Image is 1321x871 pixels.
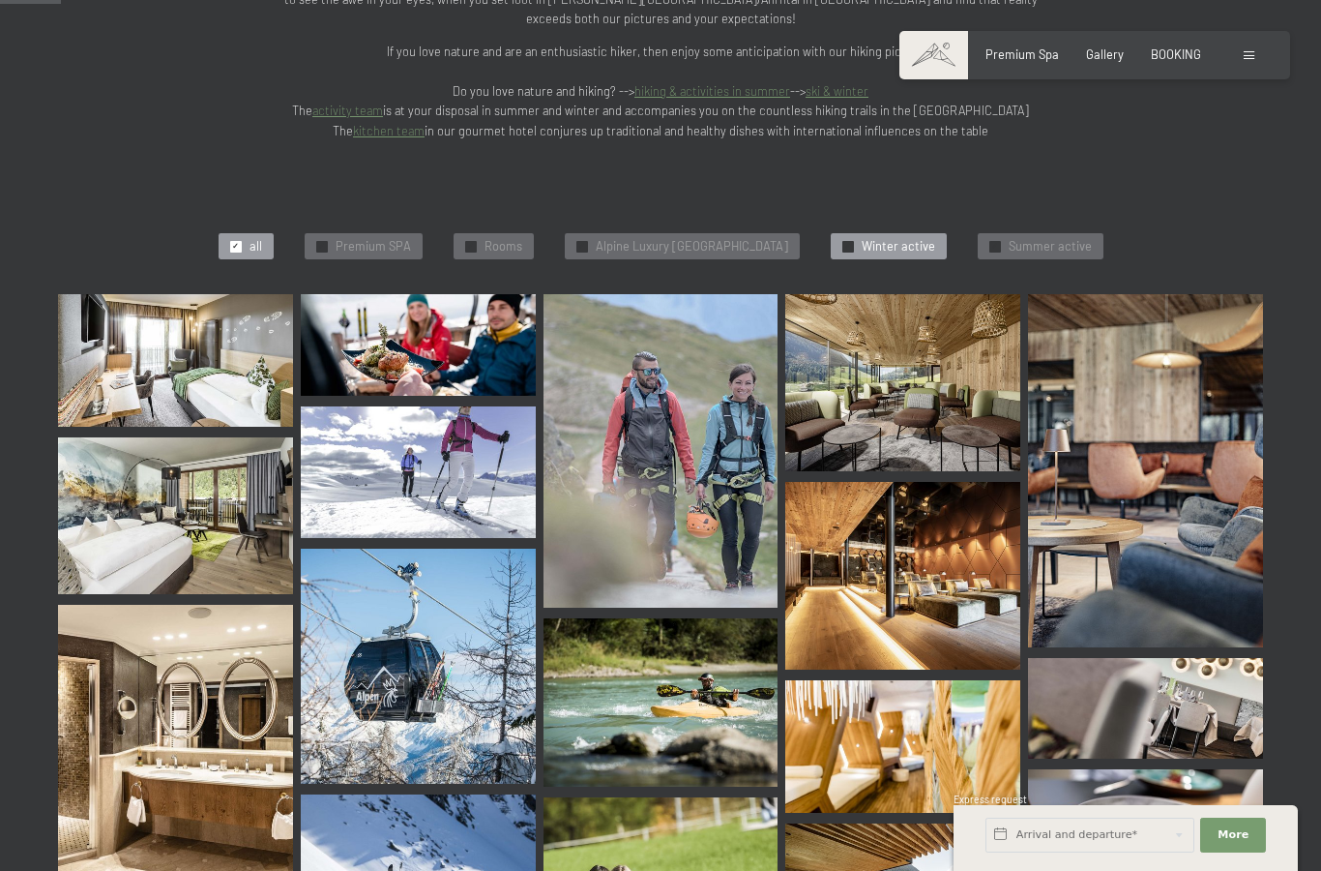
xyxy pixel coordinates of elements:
span: Winter active [862,238,935,255]
a: activity team [312,103,383,118]
a: Gallery [1086,46,1124,62]
span: More [1218,827,1248,843]
img: [Translate to Englisch:] [785,294,1020,470]
span: Premium SPA [336,238,411,255]
span: all [250,238,262,255]
img: Gallery – our hotel in Valle Aurina, in Italy [301,294,536,395]
button: More [1200,818,1266,853]
span: ✓ [844,241,851,252]
span: ✓ [991,241,998,252]
a: ski & winter [806,83,868,99]
img: Gallery – our hotel in Valle Aurina, in Italy [58,294,293,427]
span: Express request [954,794,1027,805]
img: Gallery – our hotel in Valle Aurina, in Italy [301,406,536,539]
a: hiking & activities in summer [634,83,790,99]
img: Gallery – our hotel in Valle Aurina, in Italy [543,294,778,608]
span: Summer active [1009,238,1092,255]
img: [Translate to Englisch:] [1028,294,1263,646]
img: Gallery – our hotel in Valle Aurina, in Italy [301,549,536,784]
img: Gallery – our hotel in Valle Aurina, in Italy [58,437,293,594]
span: ✓ [318,241,325,252]
img: Gallery – our hotel in Valle Aurina, in Italy [785,482,1020,670]
a: BOOKING [1151,46,1201,62]
img: Gallery – our hotel in Valle Aurina, in Italy [785,680,1020,813]
span: Alpine Luxury [GEOGRAPHIC_DATA] [596,238,788,255]
a: kitchen team [353,123,425,138]
span: Rooms [484,238,522,255]
span: ✓ [467,241,474,252]
span: ✓ [578,241,585,252]
img: Gallery – our hotel in Valle Aurina, in Italy [543,618,778,786]
a: Premium Spa [985,46,1059,62]
span: ✓ [232,241,239,252]
p: If you love nature and are an enthusiastic hiker, then enjoy some anticipation with our hiking pi... [274,42,1047,140]
img: Gallery – our hotel in Valle Aurina, in Italy [1028,658,1263,759]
